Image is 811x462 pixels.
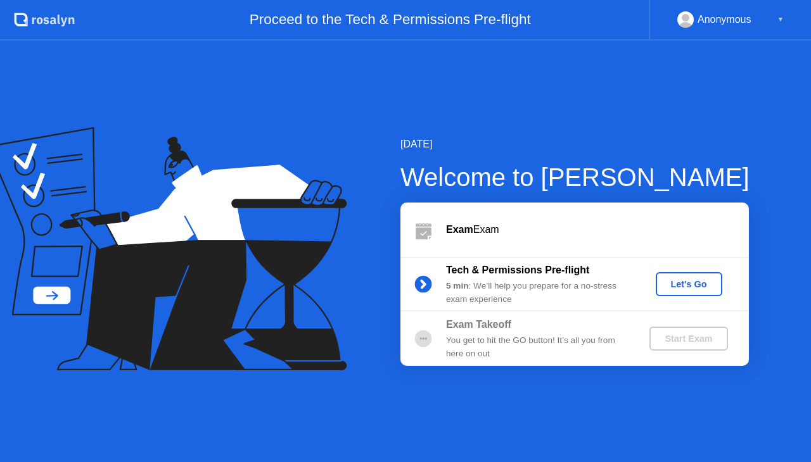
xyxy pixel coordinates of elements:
[446,265,589,275] b: Tech & Permissions Pre-flight
[400,158,750,196] div: Welcome to [PERSON_NAME]
[777,11,784,28] div: ▼
[698,11,751,28] div: Anonymous
[661,279,717,289] div: Let's Go
[446,334,629,360] div: You get to hit the GO button! It’s all you from here on out
[655,334,722,344] div: Start Exam
[446,222,749,237] div: Exam
[446,224,473,235] b: Exam
[446,281,469,290] b: 5 min
[656,272,722,296] button: Let's Go
[446,319,511,330] b: Exam Takeoff
[446,280,629,306] div: : We’ll help you prepare for a no-stress exam experience
[649,327,727,351] button: Start Exam
[400,137,750,152] div: [DATE]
